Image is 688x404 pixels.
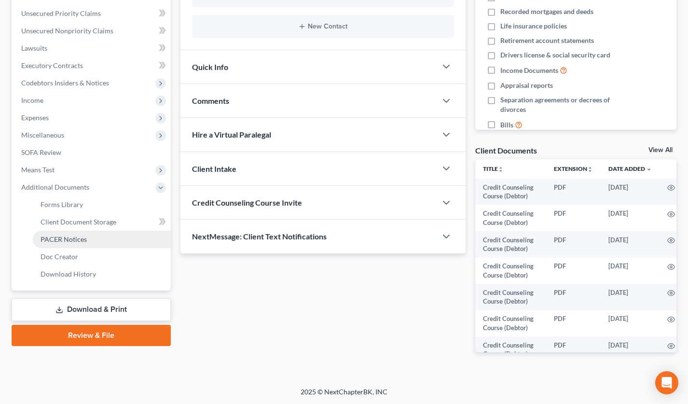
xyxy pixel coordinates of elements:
td: [DATE] [601,231,660,258]
span: Lawsuits [21,44,47,52]
i: expand_more [646,167,652,172]
a: Titleunfold_more [483,165,504,172]
span: Credit Counseling Course Invite [192,198,302,207]
span: Appraisal reports [500,81,553,90]
i: unfold_more [498,167,504,172]
span: Hire a Virtual Paralegal [192,130,271,139]
span: Bills [500,120,513,130]
a: Client Document Storage [33,213,171,231]
span: Income Documents [500,66,558,75]
span: Download History [41,270,96,278]
a: Executory Contracts [14,57,171,74]
a: Review & File [12,325,171,346]
span: Additional Documents [21,183,89,191]
a: Unsecured Priority Claims [14,5,171,22]
td: PDF [546,336,601,363]
span: Comments [192,96,229,105]
td: PDF [546,205,601,231]
a: Doc Creator [33,248,171,265]
td: PDF [546,179,601,205]
a: Lawsuits [14,40,171,57]
td: Credit Counseling Course (Debtor) [475,231,546,258]
span: Expenses [21,113,49,122]
a: Forms Library [33,196,171,213]
td: [DATE] [601,284,660,310]
a: SOFA Review [14,144,171,161]
span: Life insurance policies [500,21,567,31]
td: [DATE] [601,310,660,337]
a: PACER Notices [33,231,171,248]
span: Miscellaneous [21,131,64,139]
span: Unsecured Nonpriority Claims [21,27,113,35]
span: Retirement account statements [500,36,594,45]
td: PDF [546,231,601,258]
td: Credit Counseling Course (Debtor) [475,258,546,284]
div: Client Documents [475,145,537,155]
a: View All [648,147,673,153]
span: Drivers license & social security card [500,50,610,60]
span: Recorded mortgages and deeds [500,7,593,16]
a: Unsecured Nonpriority Claims [14,22,171,40]
span: Quick Info [192,62,228,71]
td: [DATE] [601,258,660,284]
span: Client Intake [192,164,236,173]
td: Credit Counseling Course (Debtor) [475,205,546,231]
a: Date Added expand_more [608,165,652,172]
span: Executory Contracts [21,61,83,70]
span: Separation agreements or decrees of divorces [500,95,618,114]
div: Open Intercom Messenger [655,371,678,394]
td: PDF [546,258,601,284]
span: SOFA Review [21,148,61,156]
td: Credit Counseling Course (Debtor) [475,336,546,363]
span: Income [21,96,43,104]
td: Credit Counseling Course (Debtor) [475,284,546,310]
a: Download & Print [12,298,171,321]
a: Extensionunfold_more [554,165,593,172]
td: Credit Counseling Course (Debtor) [475,179,546,205]
td: [DATE] [601,179,660,205]
span: Client Document Storage [41,218,116,226]
span: PACER Notices [41,235,87,243]
span: Unsecured Priority Claims [21,9,101,17]
span: Codebtors Insiders & Notices [21,79,109,87]
button: New Contact [200,23,447,30]
span: Doc Creator [41,252,78,261]
span: NextMessage: Client Text Notifications [192,232,327,241]
td: [DATE] [601,205,660,231]
i: unfold_more [587,167,593,172]
td: PDF [546,310,601,337]
td: PDF [546,284,601,310]
td: Credit Counseling Course (Debtor) [475,310,546,337]
span: Forms Library [41,200,83,209]
span: Means Test [21,166,55,174]
td: [DATE] [601,336,660,363]
a: Download History [33,265,171,283]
